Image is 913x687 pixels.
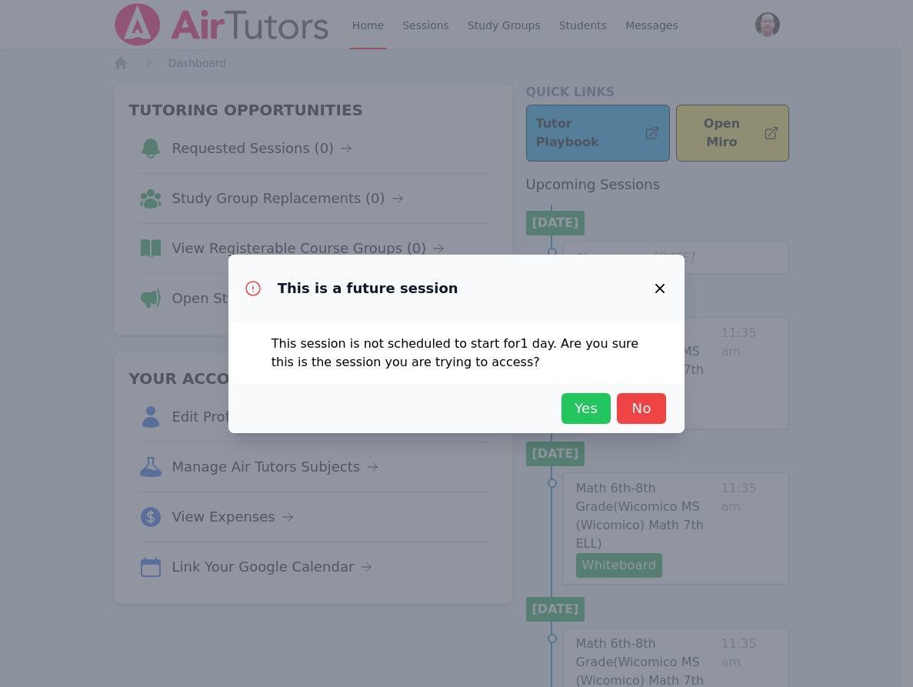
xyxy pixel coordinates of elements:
[617,393,666,424] button: No
[625,398,658,419] span: No
[561,393,611,424] button: Yes
[272,335,642,372] p: This session is not scheduled to start for 1 day . Are you sure this is the session you are tryin...
[569,398,603,419] span: Yes
[278,279,458,298] h3: This is a future session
